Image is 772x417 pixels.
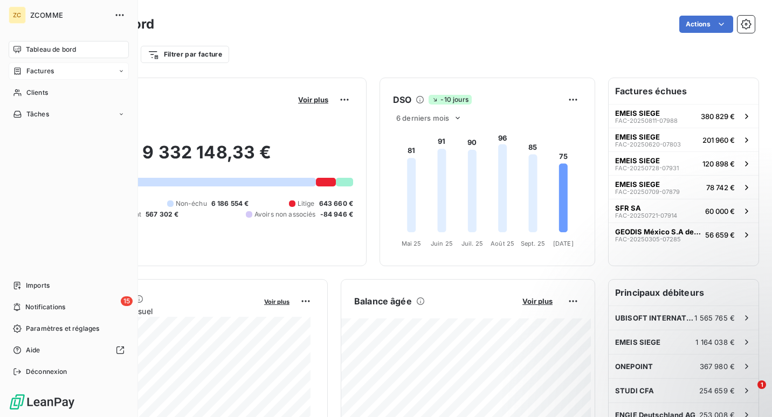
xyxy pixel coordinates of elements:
span: -84 946 € [320,210,353,219]
span: 380 829 € [701,112,735,121]
span: EMEIS SIEGE [615,180,660,189]
button: EMEIS SIEGEFAC-20250709-0787978 742 € [609,175,759,199]
span: FAC-20250728-07931 [615,165,679,171]
span: 120 898 € [702,159,735,168]
span: 254 659 € [699,386,735,395]
span: SFR SA [615,204,641,212]
button: SFR SAFAC-20250721-0791460 000 € [609,199,759,223]
span: 643 660 € [319,199,353,208]
span: Avoirs non associés [254,210,316,219]
span: Factures [26,66,54,76]
span: GEODIS México S.A de C.V [615,227,701,236]
span: FAC-20250620-07803 [615,141,681,148]
span: Déconnexion [26,367,67,377]
span: Litige [298,199,315,208]
span: FAC-20250305-07285 [615,236,681,242]
tspan: Sept. 25 [521,240,545,247]
span: Voir plus [522,297,553,305]
span: 15 [121,296,133,306]
tspan: Juin 25 [431,240,453,247]
span: ZCOMME [30,11,108,19]
span: FAC-20250709-07879 [615,189,680,195]
h6: DSO [393,93,411,106]
button: Voir plus [295,95,332,105]
span: EMEIS SIEGE [615,109,660,117]
span: 1 [757,380,766,389]
span: Notifications [25,302,65,312]
tspan: Mai 25 [402,240,422,247]
h6: Principaux débiteurs [609,280,759,305]
iframe: Intercom live chat [735,380,761,406]
span: 201 960 € [702,136,735,144]
tspan: Août 25 [491,240,514,247]
span: Chiffre d'affaires mensuel [61,305,257,317]
button: Voir plus [261,296,293,306]
span: STUDI CFA [615,386,654,395]
button: Voir plus [519,296,556,306]
button: Filtrer par facture [141,46,229,63]
span: FAC-20250721-07914 [615,212,677,219]
span: -10 jours [429,95,471,105]
div: ZC [9,6,26,24]
span: 567 302 € [146,210,178,219]
a: Aide [9,342,129,359]
tspan: Juil. 25 [461,240,483,247]
span: EMEIS SIEGE [615,156,660,165]
button: GEODIS México S.A de C.VFAC-20250305-0728556 659 € [609,223,759,246]
span: 56 659 € [705,231,735,239]
span: FAC-20250811-07988 [615,117,678,124]
h6: Balance âgée [354,295,412,308]
span: Imports [26,281,50,290]
span: EMEIS SIEGE [615,133,660,141]
button: Actions [679,16,733,33]
button: EMEIS SIEGEFAC-20250728-07931120 898 € [609,151,759,175]
tspan: [DATE] [553,240,574,247]
span: Clients [26,88,48,98]
span: 60 000 € [705,207,735,216]
span: 6 186 554 € [211,199,249,208]
button: EMEIS SIEGEFAC-20250620-07803201 960 € [609,128,759,151]
span: Voir plus [264,298,289,305]
span: Voir plus [298,95,328,104]
span: 78 742 € [706,183,735,192]
iframe: Intercom notifications message [556,312,772,388]
span: Aide [26,345,40,355]
h6: Factures échues [609,78,759,104]
span: Tableau de bord [26,45,76,54]
button: EMEIS SIEGEFAC-20250811-07988380 829 € [609,104,759,128]
h2: 9 332 148,33 € [61,142,353,174]
span: 6 derniers mois [396,114,449,122]
span: Tâches [26,109,49,119]
span: Non-échu [176,199,207,208]
span: Paramètres et réglages [26,324,99,333]
img: Logo LeanPay [9,393,75,411]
